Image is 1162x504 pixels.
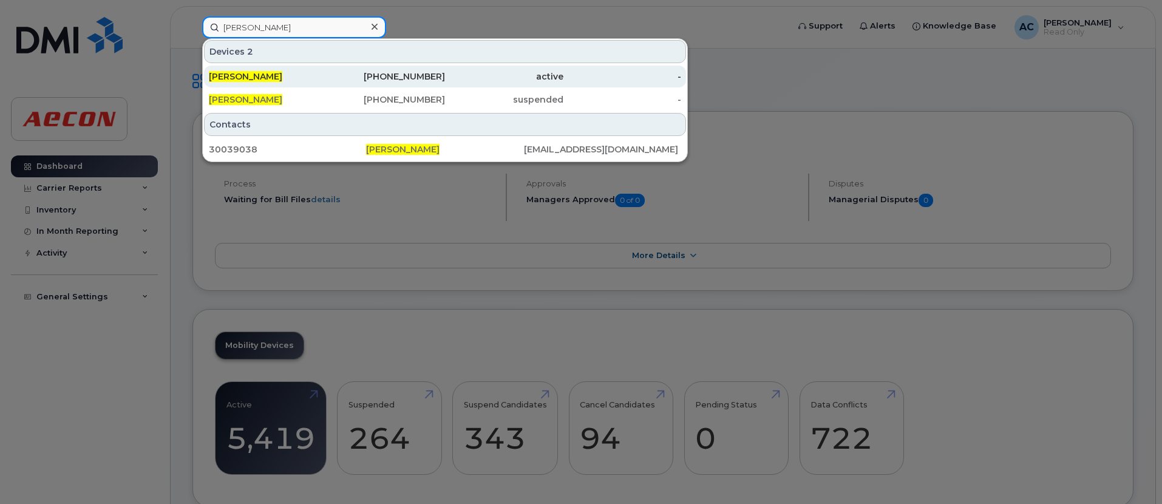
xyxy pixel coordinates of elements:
[209,71,282,82] span: [PERSON_NAME]
[204,138,686,160] a: 30039038[PERSON_NAME][EMAIL_ADDRESS][DOMAIN_NAME]
[204,66,686,87] a: [PERSON_NAME][PHONE_NUMBER]active-
[445,94,563,106] div: suspended
[204,89,686,111] a: [PERSON_NAME][PHONE_NUMBER]suspended-
[204,113,686,136] div: Contacts
[524,143,681,155] div: [EMAIL_ADDRESS][DOMAIN_NAME]
[445,70,563,83] div: active
[204,40,686,63] div: Devices
[366,144,440,155] span: [PERSON_NAME]
[563,94,682,106] div: -
[563,70,682,83] div: -
[327,70,446,83] div: [PHONE_NUMBER]
[327,94,446,106] div: [PHONE_NUMBER]
[209,94,282,105] span: [PERSON_NAME]
[209,143,366,155] div: 30039038
[247,46,253,58] span: 2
